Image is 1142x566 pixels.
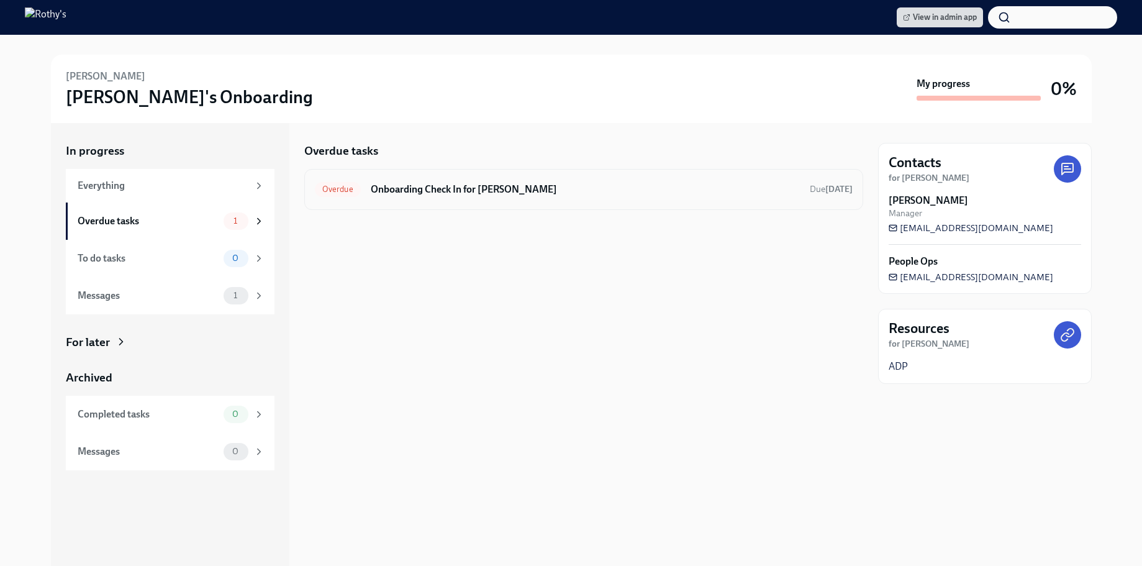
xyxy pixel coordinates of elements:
a: ADP [889,360,908,373]
a: Everything [66,169,274,203]
strong: for [PERSON_NAME] [889,173,969,183]
div: Messages [78,289,219,303]
h6: Onboarding Check In for [PERSON_NAME] [371,183,800,196]
span: October 3rd, 2025 09:00 [810,183,853,195]
div: Overdue tasks [78,214,219,228]
span: 1 [226,216,245,226]
div: For later [66,334,110,350]
a: View in admin app [897,7,983,27]
a: OverdueOnboarding Check In for [PERSON_NAME]Due[DATE] [315,180,853,199]
img: Rothy's [25,7,66,27]
h5: Overdue tasks [304,143,378,159]
span: Due [810,184,853,194]
div: Everything [78,179,248,193]
strong: [DATE] [825,184,853,194]
div: To do tasks [78,252,219,265]
div: Completed tasks [78,408,219,421]
a: For later [66,334,274,350]
a: Messages0 [66,433,274,470]
a: In progress [66,143,274,159]
h3: 0% [1051,78,1077,100]
a: [EMAIL_ADDRESS][DOMAIN_NAME] [889,271,1053,283]
strong: for [PERSON_NAME] [889,339,969,349]
a: Messages1 [66,277,274,314]
span: 0 [225,447,246,456]
strong: People Ops [889,255,938,268]
span: 0 [225,253,246,263]
h4: Contacts [889,153,941,172]
span: 0 [225,409,246,419]
a: Overdue tasks1 [66,203,274,240]
a: [EMAIL_ADDRESS][DOMAIN_NAME] [889,222,1053,234]
h4: Resources [889,319,949,338]
span: View in admin app [903,11,977,24]
div: Messages [78,445,219,459]
span: Manager [889,208,922,219]
strong: [PERSON_NAME] [889,194,968,208]
a: Archived [66,370,274,386]
a: Completed tasks0 [66,396,274,433]
strong: My progress [917,77,970,91]
h3: [PERSON_NAME]'s Onboarding [66,86,313,108]
span: 1 [226,291,245,300]
span: Overdue [315,185,361,194]
a: To do tasks0 [66,240,274,277]
h6: [PERSON_NAME] [66,70,145,83]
